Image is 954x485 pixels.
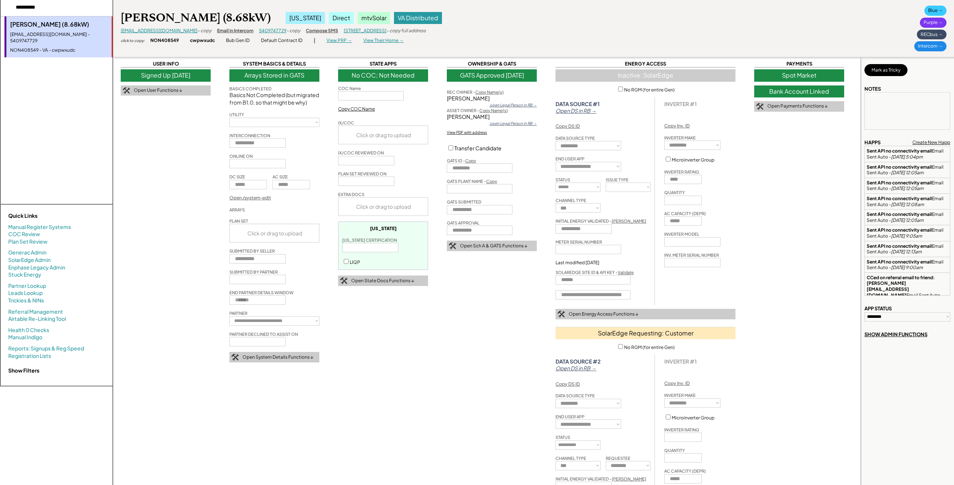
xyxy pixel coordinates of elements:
[556,198,586,203] div: CHANNEL TYPE
[556,239,602,245] div: METER SERIAL NUMBER
[150,37,179,44] div: NON408549
[447,113,537,121] div: [PERSON_NAME]
[8,289,43,297] a: Leads Lookup
[338,171,386,177] div: PLAN SET REVIEWED ON
[556,69,735,81] div: Inactive: SolarEdge
[867,211,948,223] div: Email Sent Auto -
[8,249,46,256] a: Generac Admin
[370,226,397,232] div: [US_STATE]
[8,212,83,220] div: Quick Links
[556,476,646,482] div: INITIAL ENERGY VALIDATED -
[229,69,319,81] div: Arrays Stored in GATS
[394,12,442,24] div: VA Distributed
[891,217,924,223] em: [DATE] 12:05am
[556,434,570,440] div: STATUS
[123,87,130,94] img: tool-icon.png
[864,305,892,312] div: APP STATUS
[612,219,646,223] u: [PERSON_NAME]
[342,237,397,243] div: [US_STATE] CERTIFICATION
[447,178,497,184] div: GATS PLANT NAME -
[121,38,145,43] div: click to copy:
[618,270,634,275] u: Validate
[864,85,881,92] div: NOTES
[340,277,347,284] img: tool-icon.png
[8,315,66,323] a: Airtable Re-Linking Tool
[8,326,49,334] a: Health 0 Checks
[490,102,537,108] div: open Legal Person in RB →
[243,354,313,361] div: Open System Details Functions ↓
[556,260,599,266] div: Last modified [DATE]
[314,37,315,44] div: |
[556,327,735,339] div: SolarEdge Requesting: Customer
[475,90,504,94] u: Copy Name(s)
[338,198,428,216] div: Click or drag to upload
[449,242,456,249] img: tool-icon.png
[672,157,714,163] label: Microinverter Group
[664,211,706,216] div: AC CAPACITY (DEPR)
[10,31,108,44] div: [EMAIL_ADDRESS][DOMAIN_NAME] - 5409747729
[121,10,271,25] div: [PERSON_NAME] (8.68kW)
[867,148,948,160] div: Email Sent Auto -
[358,12,390,24] div: mtvSolar
[454,145,502,151] label: Transfer Candidate
[867,180,948,192] div: Email Sent Auto -
[10,20,108,28] div: [PERSON_NAME] (8.68kW)
[121,60,211,67] div: USER INFO
[867,243,932,249] strong: Sent API no connectivity email
[891,186,924,191] em: [DATE] 12:05am
[867,164,932,170] strong: Sent API no connectivity email
[229,310,247,316] div: PARTNER
[867,196,932,201] strong: Sent API no connectivity email
[891,154,923,160] em: [DATE] 5:04pm
[229,331,298,337] div: PARTNER DECLINED TO ASSIST ON
[556,218,646,224] div: INITIAL ENERGY VALIDATED -
[329,12,354,24] div: Direct
[8,282,46,290] a: Partner Lookup
[8,264,65,271] a: Enphase Legacy Admin
[557,311,565,317] img: tool-icon.png
[556,156,584,162] div: END USER APP
[8,367,39,374] strong: Show Filters
[8,256,51,264] a: SolarEdge Admin
[8,352,51,360] a: Registration Lists
[386,28,426,34] div: - copy full address
[8,271,41,278] a: Stuck Energy
[754,60,844,67] div: PAYMENTS
[917,30,947,40] div: RECbus →
[924,6,947,16] div: Blue →
[286,28,300,34] div: - copy
[891,265,923,270] em: [DATE] 9:00am
[8,345,84,352] a: Reports: Signups & Reg Speed
[229,248,275,254] div: SUBMITTED BY SELLER
[556,177,570,183] div: STATUS
[867,148,932,154] strong: Sent API no connectivity email
[338,85,361,91] div: COC Name
[612,476,646,481] u: [PERSON_NAME]
[556,414,584,419] div: END USER APP
[624,344,675,350] label: No RGM (for entire Gen)
[229,290,294,295] div: END PARTNER DETAILS WINDOW
[556,381,580,388] div: Copy DS ID
[226,37,250,44] div: Bub Gen ID
[867,259,932,265] strong: Sent API no connectivity email
[198,28,211,34] div: - copy
[229,86,271,91] div: BASICS COMPLETED
[190,37,215,44] div: cwpwxudc
[664,123,690,129] div: Copy Inv. ID
[217,28,253,34] div: Email in Intercom
[326,37,352,44] div: View PRP →
[338,106,375,112] div: Copy COC Name
[134,87,182,94] div: Open User Functions ↓
[912,139,950,146] div: Create New Happ
[754,69,844,81] div: Spot Market
[486,179,497,184] u: Copy
[891,249,922,254] em: [DATE] 12:13am
[664,190,685,195] div: QUANTITY
[465,158,476,163] u: Copy
[8,231,40,238] a: COC Review
[344,28,386,33] a: [STREET_ADDRESS]
[556,455,586,461] div: CHANNEL TYPE
[867,243,948,255] div: Email Sent Auto -
[8,297,44,304] a: Trickies & NINs
[286,12,325,24] div: [US_STATE]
